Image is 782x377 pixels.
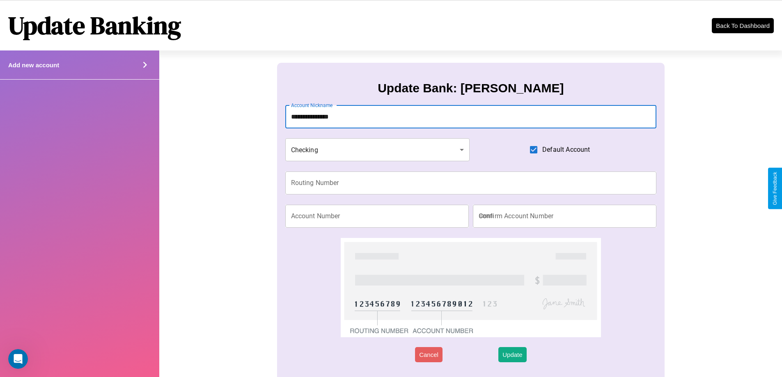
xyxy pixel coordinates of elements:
h4: Add new account [8,62,59,69]
h3: Update Bank: [PERSON_NAME] [378,81,564,95]
span: Default Account [542,145,590,155]
img: check [341,238,601,337]
h1: Update Banking [8,9,181,42]
button: Back To Dashboard [712,18,774,33]
button: Cancel [415,347,443,362]
div: Checking [285,138,470,161]
div: Give Feedback [772,172,778,205]
button: Update [498,347,526,362]
label: Account Nickname [291,102,333,109]
iframe: Intercom live chat [8,349,28,369]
